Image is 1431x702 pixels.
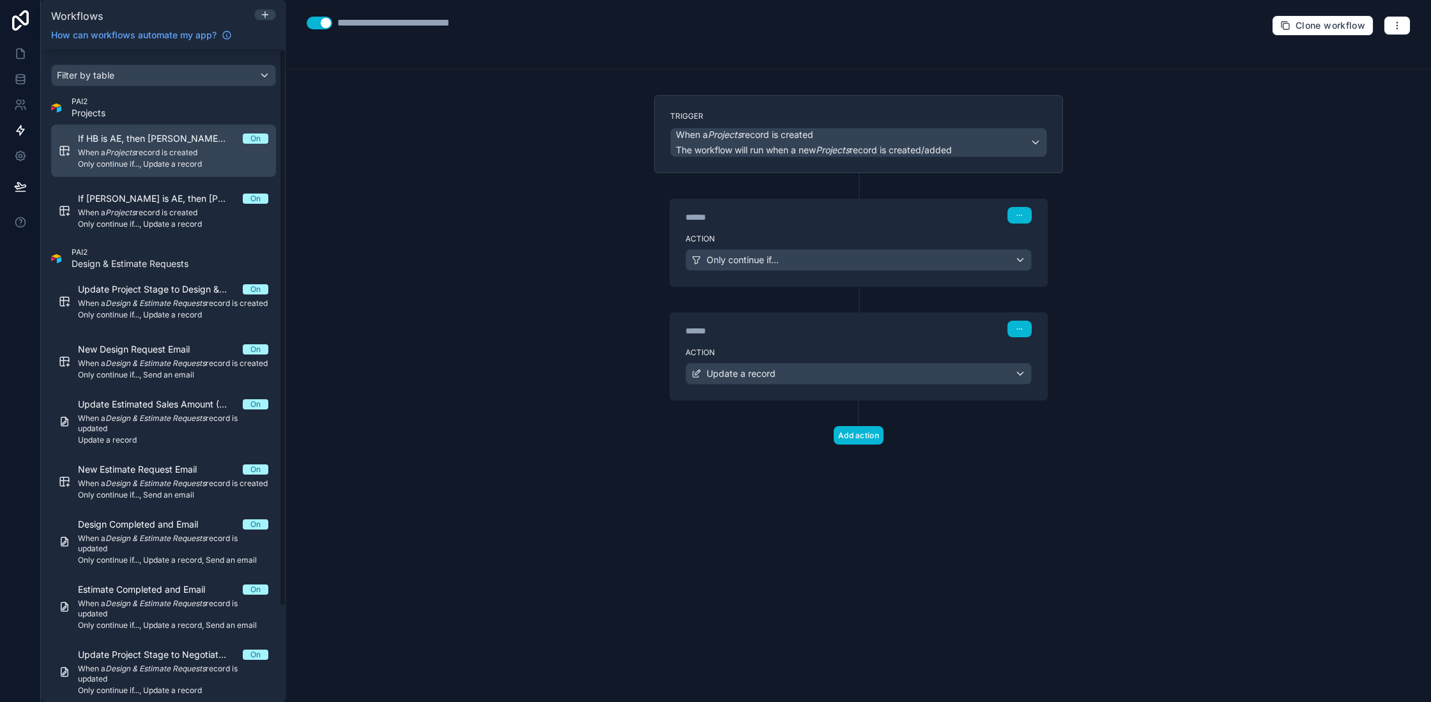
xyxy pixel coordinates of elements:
[685,249,1032,271] button: Only continue if...
[685,347,1032,358] label: Action
[834,426,884,445] button: Add action
[1272,15,1374,36] button: Clone workflow
[670,128,1047,157] button: When aProjectsrecord is createdThe workflow will run when a newProjectsrecord is created/added
[708,129,742,140] em: Projects
[51,29,217,42] span: How can workflows automate my app?
[676,128,813,141] span: When a record is created
[670,111,1047,121] label: Trigger
[816,144,850,155] em: Projects
[1296,20,1365,31] span: Clone workflow
[685,234,1032,244] label: Action
[676,144,952,155] span: The workflow will run when a new record is created/added
[707,254,779,266] span: Only continue if...
[707,367,776,380] span: Update a record
[46,29,237,42] a: How can workflows automate my app?
[685,363,1032,385] button: Update a record
[51,10,103,22] span: Workflows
